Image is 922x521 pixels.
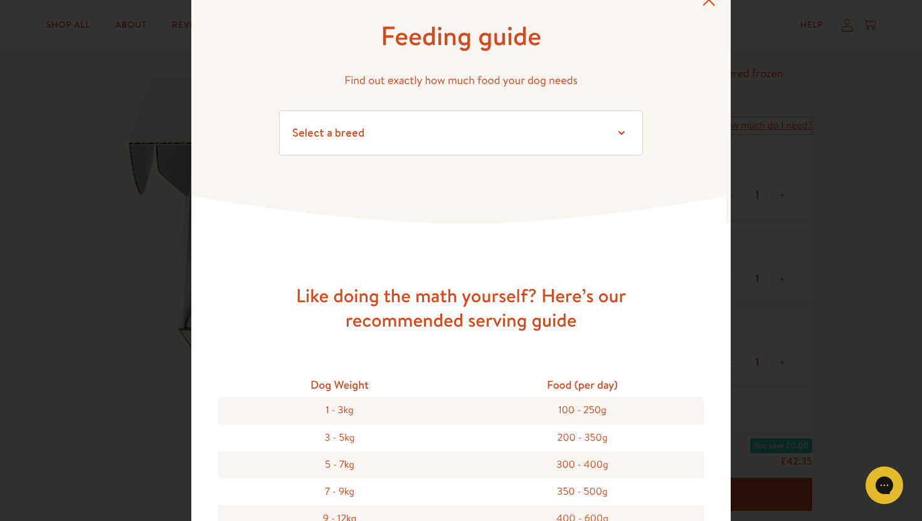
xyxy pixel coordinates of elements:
[218,424,461,451] div: 3 - 5kg
[461,372,704,397] div: Food (per day)
[461,397,704,424] div: 100 - 250g
[218,478,461,505] div: 7 - 9kg
[218,397,461,424] div: 1 - 3kg
[218,372,461,397] div: Dog Weight
[461,451,704,478] div: 300 - 400g
[461,478,704,505] div: 350 - 500g
[461,424,704,451] div: 200 - 350g
[279,19,643,53] h1: Feeding guide
[218,451,461,478] div: 5 - 7kg
[260,283,662,332] h3: Like doing the math yourself? Here’s our recommended serving guide
[279,71,643,90] p: Find out exactly how much food your dog needs
[859,462,909,508] iframe: Gorgias live chat messenger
